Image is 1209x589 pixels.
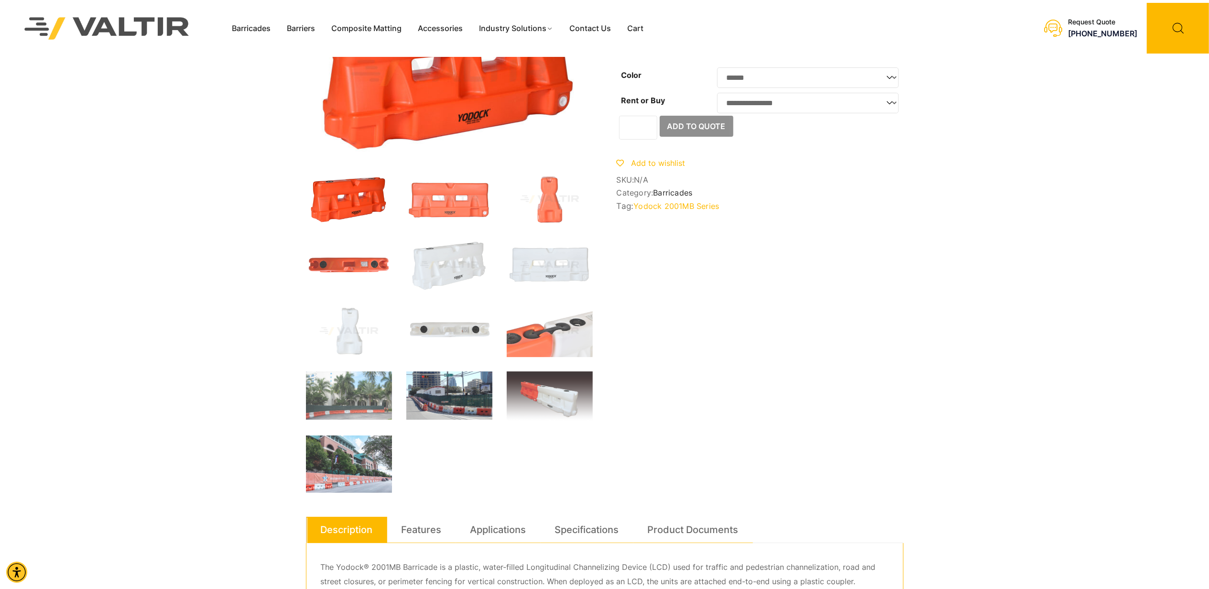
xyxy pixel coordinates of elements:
[555,517,619,543] a: Specifications
[619,22,652,36] a: Cart
[507,240,593,291] img: A white plastic barrier with two rectangular openings, featuring the brand name "Yodock" and a logo.
[619,116,657,140] input: Product quantity
[406,174,492,225] img: An orange traffic barrier with two rectangular openings and a logo, designed for road safety and ...
[306,240,392,291] img: An orange plastic dock float with two circular openings and a rectangular label on top.
[6,562,27,583] div: Accessibility Menu
[306,174,392,225] img: 2001MB_Org_3Q.jpg
[402,517,442,543] a: Features
[507,174,593,225] img: An orange traffic cone with a wide base and a tapered top, designed for road safety and traffic m...
[653,188,692,197] a: Barricades
[406,305,492,357] img: A white plastic tank with two black caps and a label on the side, viewed from above.
[561,22,619,36] a: Contact Us
[648,517,739,543] a: Product Documents
[660,116,733,137] button: Add to Quote
[323,22,410,36] a: Composite Matting
[634,175,648,185] span: N/A
[617,188,904,197] span: Category:
[321,560,889,589] p: The Yodock® 2001MB Barricade is a plastic, water-filled Longitudinal Channelizing Device (LCD) us...
[633,201,719,211] a: Yodock 2001MB Series
[306,436,392,493] img: A view of Minute Maid Park with a barrier displaying "Houston Astros" and a Texas flag, surrounde...
[224,22,279,36] a: Barricades
[410,22,471,36] a: Accessories
[617,158,686,168] a: Add to wishlist
[507,371,593,421] img: A segmented traffic barrier in orange and white, designed for road safety and construction zones.
[471,22,561,36] a: Industry Solutions
[621,96,665,105] label: Rent or Buy
[621,70,642,80] label: Color
[507,305,593,357] img: Close-up of two connected plastic containers, one orange and one white, featuring black caps and ...
[617,201,904,211] span: Tag:
[406,240,492,291] img: A white plastic barrier with a textured surface, designed for traffic control or safety purposes.
[470,517,526,543] a: Applications
[306,305,392,357] img: A white plastic container with a unique shape, likely used for storage or dispensing liquids.
[617,175,904,185] span: SKU:
[321,517,373,543] a: Description
[306,371,392,420] img: A construction area with orange and white barriers, surrounded by palm trees and a building in th...
[632,158,686,168] span: Add to wishlist
[1068,29,1137,38] a: call (888) 496-3625
[406,371,492,420] img: Construction site with traffic barriers, green fencing, and a street sign for Nueces St. in an ur...
[1068,18,1137,26] div: Request Quote
[279,22,323,36] a: Barriers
